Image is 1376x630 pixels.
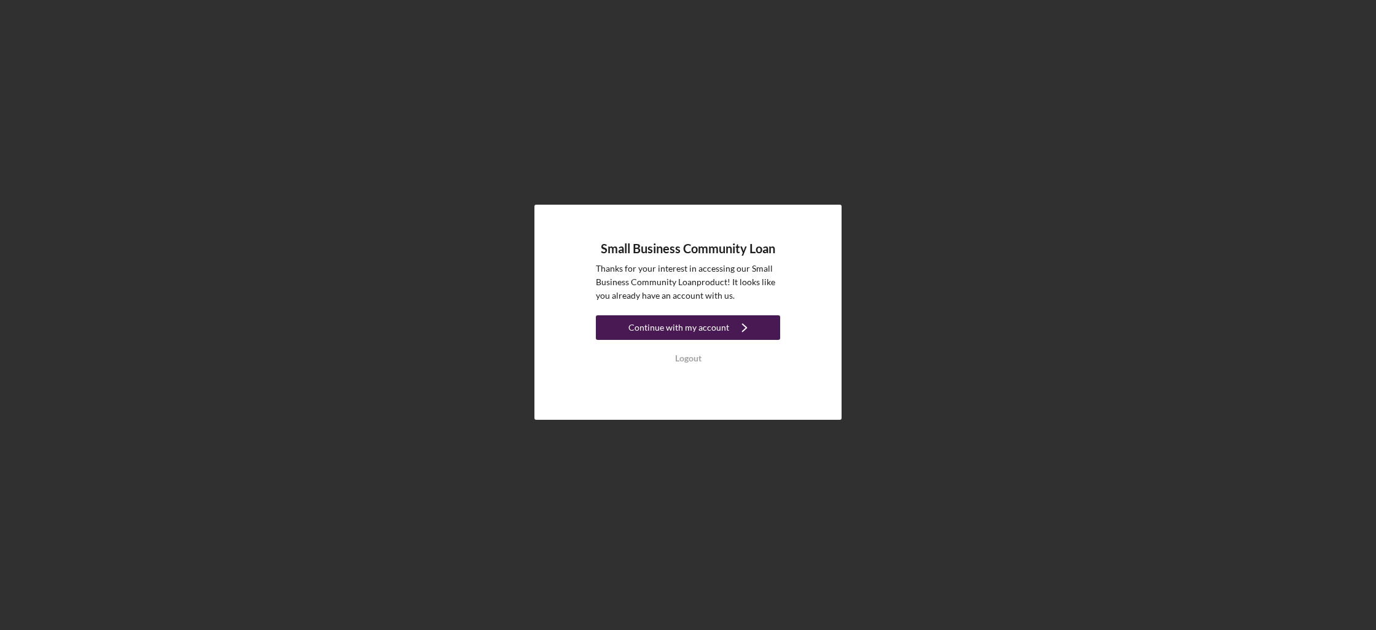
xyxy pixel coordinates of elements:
[675,346,702,371] div: Logout
[628,315,729,340] div: Continue with my account
[596,315,780,340] button: Continue with my account
[596,315,780,343] a: Continue with my account
[601,242,775,256] h4: Small Business Community Loan
[596,262,780,303] p: Thanks for your interest in accessing our Small Business Community Loan product! It looks like yo...
[596,346,780,371] button: Logout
